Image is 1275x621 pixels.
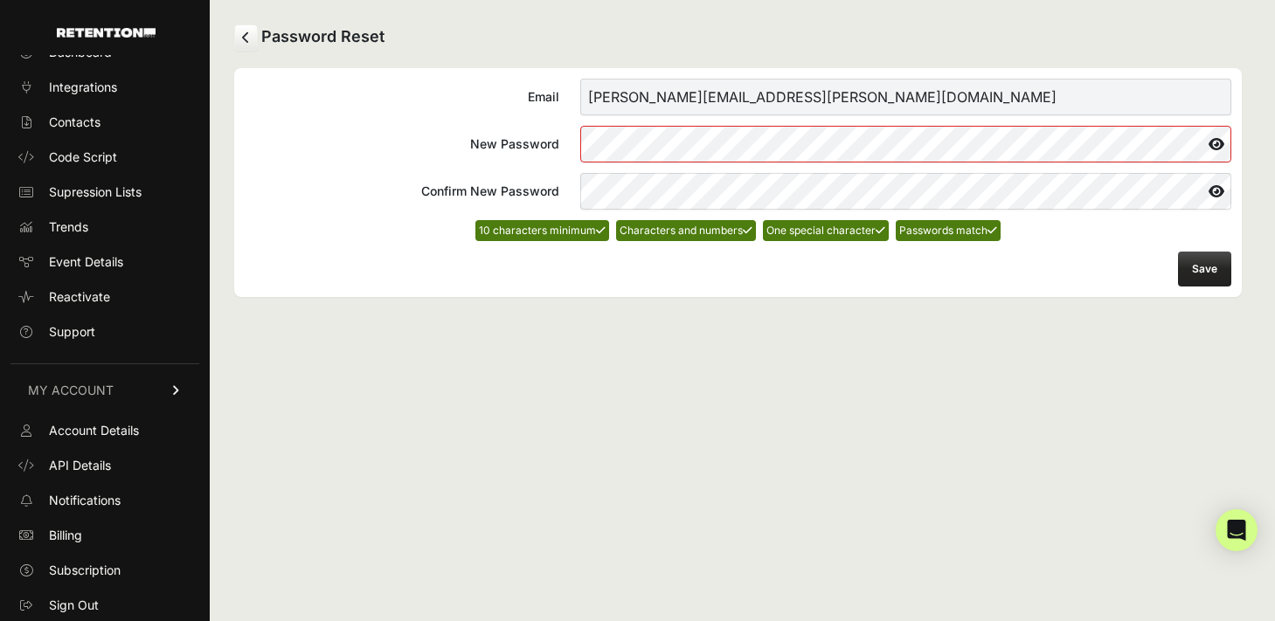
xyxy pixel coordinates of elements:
[245,88,559,106] div: Email
[580,173,1231,210] input: Confirm New Password
[616,220,756,241] li: Characters and numbers
[49,148,117,166] span: Code Script
[49,457,111,474] span: API Details
[475,220,609,241] li: 10 characters minimum
[49,79,117,96] span: Integrations
[49,492,121,509] span: Notifications
[1178,252,1231,286] button: Save
[580,126,1231,162] input: New Password
[580,79,1231,115] input: Email
[10,486,199,514] a: Notifications
[10,213,199,241] a: Trends
[10,283,199,311] a: Reactivate
[10,556,199,584] a: Subscription
[10,363,199,417] a: MY ACCOUNT
[10,248,199,276] a: Event Details
[57,28,156,38] img: Retention.com
[1216,509,1258,551] div: Open Intercom Messenger
[10,143,199,171] a: Code Script
[10,452,199,480] a: API Details
[49,253,123,271] span: Event Details
[49,114,100,131] span: Contacts
[49,183,142,201] span: Supression Lists
[28,382,114,399] span: MY ACCOUNT
[49,288,110,306] span: Reactivate
[10,73,199,101] a: Integrations
[10,318,199,346] a: Support
[245,183,559,200] div: Confirm New Password
[896,220,1001,241] li: Passwords match
[234,24,1242,51] h2: Password Reset
[49,562,121,579] span: Subscription
[49,323,95,341] span: Support
[10,108,199,136] a: Contacts
[10,178,199,206] a: Supression Lists
[10,417,199,445] a: Account Details
[10,521,199,549] a: Billing
[245,135,559,153] div: New Password
[49,422,139,439] span: Account Details
[49,597,99,614] span: Sign Out
[10,591,199,619] a: Sign Out
[49,527,82,544] span: Billing
[49,218,88,236] span: Trends
[763,220,889,241] li: One special character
